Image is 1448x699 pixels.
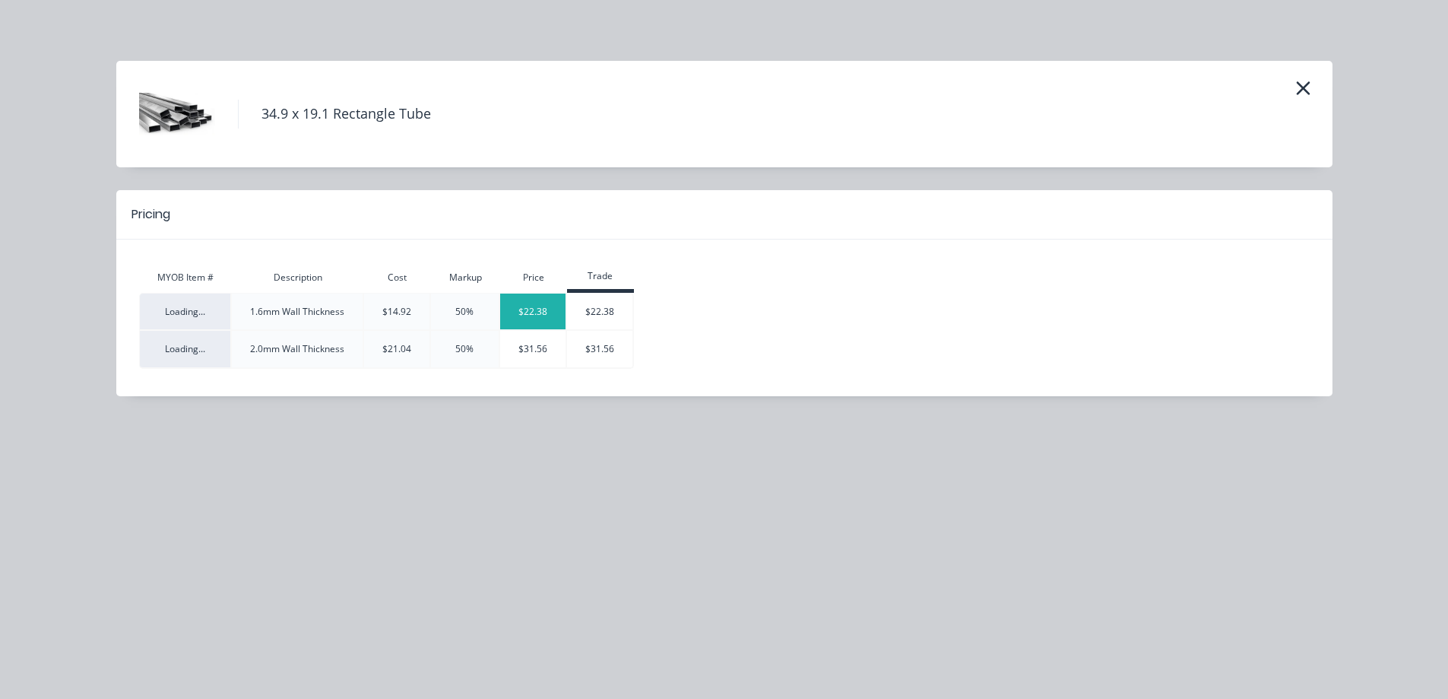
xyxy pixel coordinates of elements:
div: 2.0mm Wall Thickness [232,342,363,356]
div: Price [500,271,567,284]
span: Loading... [165,342,205,355]
div: Cost [364,271,431,284]
div: $31.56 [500,342,566,356]
div: $22.38 [567,305,632,319]
div: 50% [431,342,499,356]
div: Markup [431,271,500,284]
div: Description [232,271,364,284]
span: Loading... [165,305,205,318]
img: 34.9 x 19.1 Rectangle Tube [139,76,215,152]
div: $22.38 [500,305,566,319]
h4: 34.9 x 19.1 Rectangle Tube [238,100,431,129]
div: 1.6mm Wall Thickness [232,305,363,319]
div: MYOB Item # [139,271,232,284]
div: $14.92 [364,305,429,319]
div: $31.56 [567,342,632,356]
div: Trade [567,269,634,283]
div: Pricing [131,205,170,224]
div: $21.04 [364,342,429,356]
div: 50% [431,305,499,319]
